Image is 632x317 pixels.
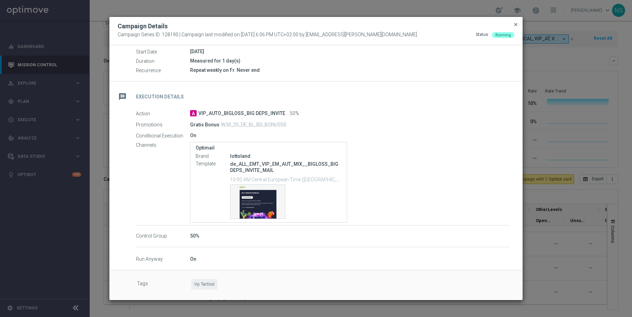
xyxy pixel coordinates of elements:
span: A [190,110,197,116]
label: Run Anyway [136,256,190,262]
label: Optimail [196,145,342,151]
div: On [190,132,509,139]
span: Campaign Series ID: 128190 | Campaign last modified on [DATE] 6:06 PM UTC+02:00 by [EMAIL_ADDRESS... [118,32,417,38]
span: Vip Tactical [191,279,217,290]
div: [DATE] [190,48,509,55]
span: close [513,22,519,27]
div: 50% [190,232,509,239]
label: Start Date [136,49,190,55]
i: message [116,90,129,103]
h2: Execution Details [136,94,184,100]
label: Duration [136,58,190,64]
div: On [190,256,509,262]
div: Status: [476,32,489,38]
h2: Campaign Details [118,22,168,30]
label: Recurrence [136,67,190,74]
label: Promotions [136,122,190,128]
label: Tags [137,279,191,290]
label: Channels [136,142,190,148]
label: Template [196,161,230,167]
p: 10:00 AM Central European Time ([GEOGRAPHIC_DATA]) (UTC +02:00) [230,176,342,183]
div: lottoland [230,153,342,160]
span: VIP_AUTO_BIGLOSS_BIG DEPS_INVITE [198,111,285,117]
p: Gratis Bonus [190,122,219,128]
div: Repeat weekly on Fr. Never end [190,67,509,74]
span: Running [495,33,511,37]
colored-tag: Running [492,32,514,37]
div: Measured for 1 day(s) [190,57,509,64]
label: Action [136,111,190,117]
label: Conditional Execution [136,133,190,139]
p: W30_25_DE_BL_BD_BONUS50 [221,122,286,128]
label: Brand [196,153,230,160]
label: Control Group [136,233,190,239]
p: de_ALL_EMT_VIP_EM_AUT_MIX__BIGLOSS_BIG DEPS_INVITE_MAIL [230,161,342,173]
span: 50% [290,111,299,117]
